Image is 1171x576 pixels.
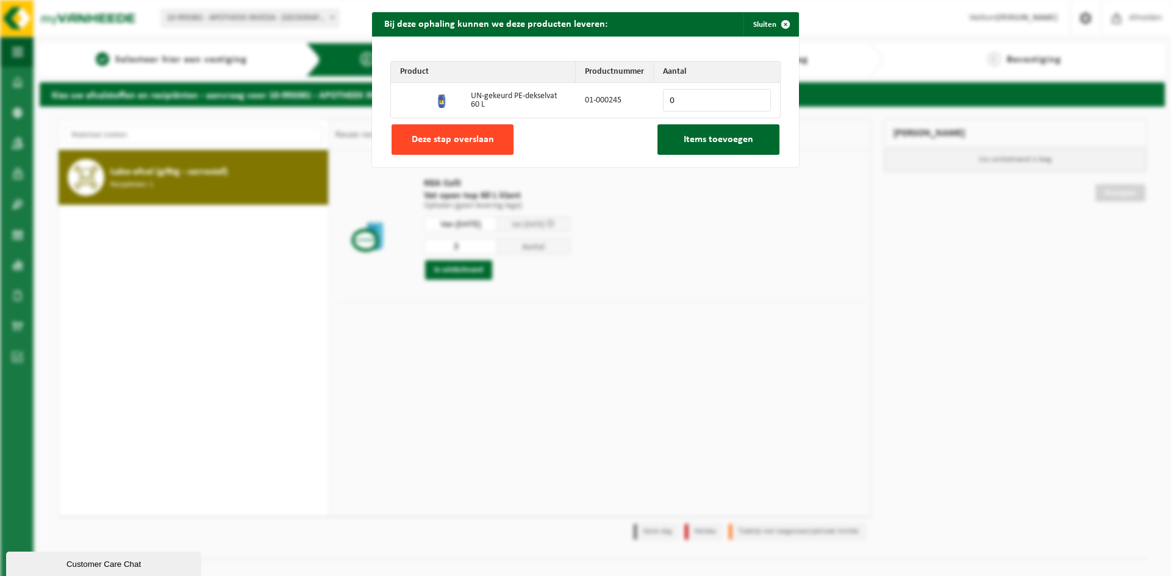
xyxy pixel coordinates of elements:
[6,549,204,576] iframe: chat widget
[412,135,494,144] span: Deze stap overslaan
[372,12,620,35] h2: Bij deze ophaling kunnen we deze producten leveren:
[576,83,654,118] td: 01-000245
[654,62,780,83] th: Aantal
[392,124,514,155] button: Deze stap overslaan
[576,62,654,83] th: Productnummer
[433,90,453,109] img: 01-000245
[684,135,753,144] span: Items toevoegen
[462,83,576,118] td: UN-gekeurd PE-dekselvat 60 L
[391,62,576,83] th: Product
[657,124,779,155] button: Items toevoegen
[743,12,798,37] button: Sluiten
